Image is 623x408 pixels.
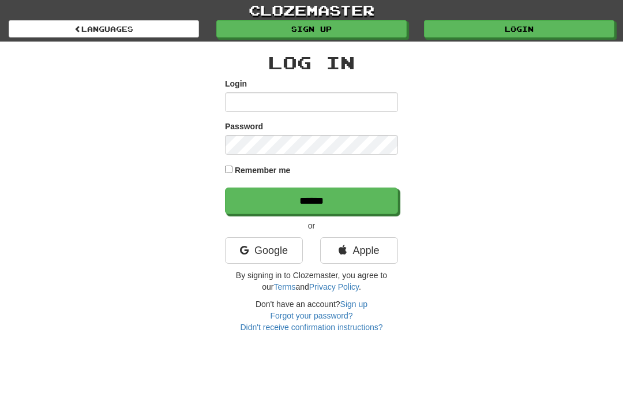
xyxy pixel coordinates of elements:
a: Sign up [216,20,407,38]
label: Login [225,78,247,89]
a: Languages [9,20,199,38]
p: or [225,220,398,231]
a: Login [424,20,614,38]
p: By signing in to Clozemaster, you agree to our and . [225,269,398,293]
label: Password [225,121,263,132]
a: Sign up [340,300,367,309]
a: Privacy Policy [309,282,359,291]
label: Remember me [235,164,291,176]
a: Terms [273,282,295,291]
a: Didn't receive confirmation instructions? [240,323,382,332]
a: Forgot your password? [270,311,352,320]
h2: Log In [225,53,398,72]
a: Apple [320,237,398,264]
a: Google [225,237,303,264]
div: Don't have an account? [225,298,398,333]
